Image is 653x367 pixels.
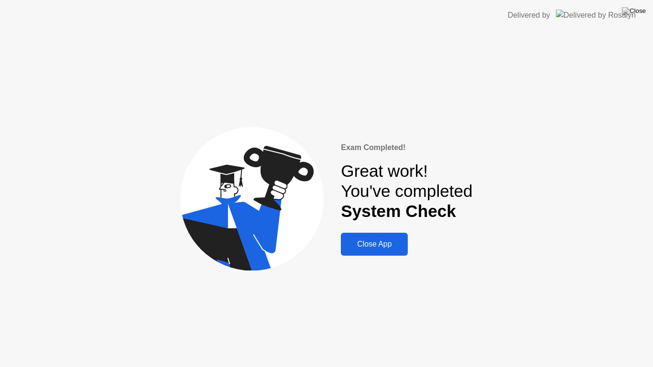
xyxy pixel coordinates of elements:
div: Exam Completed! [341,142,472,153]
div: Great work! You've completed [341,161,472,222]
div: Close App [344,240,405,248]
button: Close App [341,233,408,256]
div: Delivered by [508,10,550,21]
img: Delivered by Rosalyn [556,10,636,21]
img: Close [622,7,646,15]
b: System Check [341,202,456,220]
